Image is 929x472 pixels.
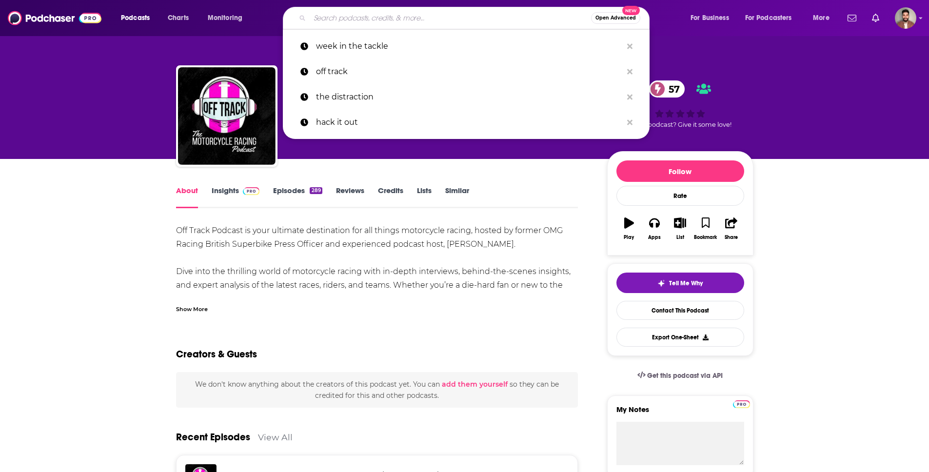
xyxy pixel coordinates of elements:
span: New [622,6,640,15]
span: Monitoring [208,11,242,25]
button: Bookmark [693,211,718,246]
button: Export One-Sheet [616,328,744,347]
span: Tell Me Why [669,279,703,287]
div: Rate [616,186,744,206]
button: open menu [201,10,255,26]
img: Podchaser - Follow, Share and Rate Podcasts [8,9,101,27]
span: Get this podcast via API [647,372,723,380]
a: 57 [649,80,685,98]
button: open menu [684,10,741,26]
button: add them yourself [442,380,508,388]
a: Similar [445,186,469,208]
a: hack it out [283,110,650,135]
img: User Profile [895,7,916,29]
button: Show profile menu [895,7,916,29]
span: For Podcasters [745,11,792,25]
input: Search podcasts, credits, & more... [310,10,591,26]
a: Show notifications dropdown [844,10,860,26]
p: hack it out [316,110,622,135]
div: Search podcasts, credits, & more... [292,7,659,29]
a: Get this podcast via API [630,364,731,388]
button: open menu [739,10,806,26]
span: Charts [168,11,189,25]
button: open menu [114,10,162,26]
a: View All [258,432,293,442]
span: More [813,11,830,25]
span: Podcasts [121,11,150,25]
a: Lists [417,186,432,208]
a: week in the tackle [283,34,650,59]
a: off track [283,59,650,84]
h2: Creators & Guests [176,348,257,360]
img: Podchaser Pro [243,187,260,195]
label: My Notes [616,405,744,422]
span: We don't know anything about the creators of this podcast yet . You can so they can be credited f... [195,380,559,399]
div: 57Good podcast? Give it some love! [607,74,753,135]
span: Open Advanced [595,16,636,20]
a: Contact This Podcast [616,301,744,320]
p: the distraction [316,84,622,110]
div: Play [624,235,634,240]
a: Show notifications dropdown [868,10,883,26]
div: Share [725,235,738,240]
img: Off Track Podcast [178,67,276,165]
p: week in the tackle [316,34,622,59]
button: Open AdvancedNew [591,12,640,24]
button: List [667,211,692,246]
a: About [176,186,198,208]
div: Off Track Podcast is your ultimate destination for all things motorcycle racing, hosted by former... [176,224,578,374]
a: Pro website [733,399,750,408]
a: Credits [378,186,403,208]
button: Apps [642,211,667,246]
a: Reviews [336,186,364,208]
div: Bookmark [694,235,717,240]
div: Apps [648,235,661,240]
button: tell me why sparkleTell Me Why [616,273,744,293]
span: 57 [659,80,685,98]
div: List [676,235,684,240]
p: off track [316,59,622,84]
span: Logged in as calmonaghan [895,7,916,29]
a: Episodes289 [273,186,322,208]
a: the distraction [283,84,650,110]
img: tell me why sparkle [657,279,665,287]
a: Recent Episodes [176,431,250,443]
span: Good podcast? Give it some love! [629,121,731,128]
div: 289 [310,187,322,194]
button: Share [718,211,744,246]
button: Follow [616,160,744,182]
a: InsightsPodchaser Pro [212,186,260,208]
span: For Business [691,11,729,25]
a: Charts [161,10,195,26]
button: open menu [806,10,842,26]
img: Podchaser Pro [733,400,750,408]
button: Play [616,211,642,246]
